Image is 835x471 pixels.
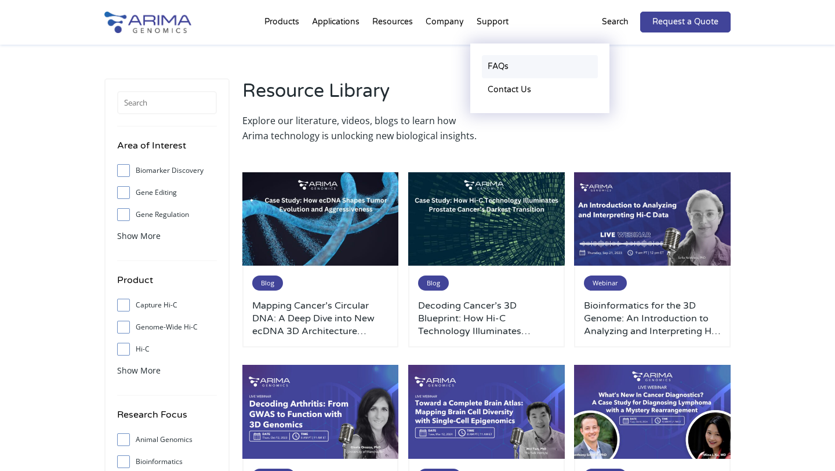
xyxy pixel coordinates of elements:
[117,206,217,223] label: Gene Regulation
[574,172,731,266] img: Sep-2023-Webinar-500x300.jpg
[242,172,399,266] img: Arima-March-Blog-Post-Banner-4-500x300.jpg
[117,91,217,114] input: Search
[242,113,481,143] p: Explore our literature, videos, blogs to learn how Arima technology is unlocking new biological i...
[242,365,399,459] img: October-2023-Webinar-1-500x300.jpg
[418,299,555,338] a: Decoding Cancer’s 3D Blueprint: How Hi-C Technology Illuminates [MEDICAL_DATA] Cancer’s Darkest T...
[117,184,217,201] label: Gene Editing
[602,15,629,30] p: Search
[117,162,217,179] label: Biomarker Discovery
[418,276,449,291] span: Blog
[117,453,217,470] label: Bioinformatics
[584,276,627,291] span: Webinar
[584,299,721,338] a: Bioinformatics for the 3D Genome: An Introduction to Analyzing and Interpreting Hi-C Data
[117,296,217,314] label: Capture Hi-C
[117,318,217,336] label: Genome-Wide Hi-C
[117,230,161,241] span: Show More
[640,12,731,32] a: Request a Quote
[408,172,565,266] img: Arima-March-Blog-Post-Banner-3-500x300.jpg
[117,407,217,431] h4: Research Focus
[482,78,598,102] a: Contact Us
[104,12,191,33] img: Arima-Genomics-logo
[252,276,283,291] span: Blog
[117,431,217,448] label: Animal Genomics
[574,365,731,459] img: October-2024-Webinar-Anthony-and-Mina-500x300.jpg
[482,55,598,78] a: FAQs
[117,365,161,376] span: Show More
[242,78,481,113] h2: Resource Library
[117,138,217,162] h4: Area of Interest
[117,340,217,358] label: Hi-C
[252,299,389,338] a: Mapping Cancer’s Circular DNA: A Deep Dive into New ecDNA 3D Architecture Research
[408,365,565,459] img: March-2024-Webinar-500x300.jpg
[117,273,217,296] h4: Product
